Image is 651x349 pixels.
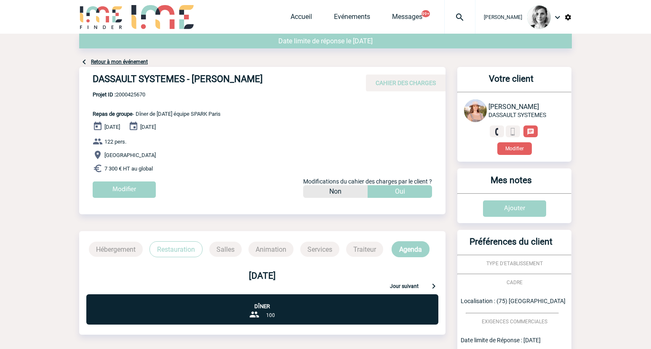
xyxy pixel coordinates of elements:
span: 7 300 € HT au global [104,165,153,172]
p: Salles [209,242,242,257]
p: Restauration [149,241,203,257]
span: [PERSON_NAME] [484,14,522,20]
input: Ajouter [483,200,546,217]
a: Messages [392,13,422,24]
img: portable.png [509,128,517,136]
p: Hébergement [89,242,143,257]
button: 99+ [422,10,430,17]
span: 100 [266,312,275,318]
a: Retour à mon événement [91,59,148,65]
p: Jour suivant [390,283,419,291]
img: keyboard-arrow-right-24-px.png [429,281,439,291]
img: IME-Finder [79,5,123,29]
span: Localisation : (75) [GEOGRAPHIC_DATA] [461,298,566,304]
img: 121668-0.PNG [464,99,487,122]
span: Modifications du cahier des charges par le client ? [303,178,432,185]
b: [DATE] [249,271,276,281]
h3: Mes notes [461,175,561,193]
span: CAHIER DES CHARGES [376,80,436,86]
button: Modifier [497,142,532,155]
img: chat-24-px-w.png [527,128,534,136]
p: Traiteur [346,242,383,257]
span: Repas de groupe [93,111,133,117]
img: group-24-px-b.png [249,309,259,320]
span: Date limite de réponse le [DATE] [278,37,373,45]
h3: Votre client [461,74,561,92]
span: Date limite de Réponse : [DATE] [461,337,541,344]
p: Dîner [86,294,438,309]
a: Evénements [334,13,370,24]
p: Services [300,242,339,257]
p: Oui [395,185,405,198]
b: Projet ID : [93,91,116,98]
span: [PERSON_NAME] [488,103,539,111]
p: Animation [248,242,293,257]
img: 103019-1.png [527,5,551,29]
h3: Préférences du client [461,237,561,255]
img: fixe.png [493,128,501,136]
span: DASSAULT SYSTEMES [488,112,546,118]
span: 122 pers. [104,139,126,145]
p: Non [329,185,342,198]
span: [DATE] [104,124,120,130]
a: Accueil [291,13,312,24]
span: [DATE] [140,124,156,130]
span: CADRE [507,280,523,285]
input: Modifier [93,181,156,198]
span: TYPE D'ETABLISSEMENT [486,261,543,266]
h4: DASSAULT SYSTEMES - [PERSON_NAME] [93,74,345,88]
p: Agenda [392,241,430,257]
span: EXIGENCES COMMERCIALES [482,319,547,325]
span: - Dîner de [DATE] équipe SPARK Paris [93,111,221,117]
span: [GEOGRAPHIC_DATA] [104,152,156,158]
span: 2000425670 [93,91,221,98]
